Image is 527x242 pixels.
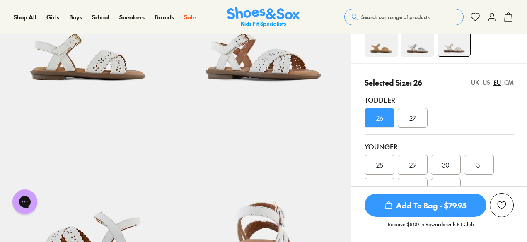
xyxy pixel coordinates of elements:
[365,194,486,217] span: Add To Bag - $79.95
[442,160,450,170] span: 30
[442,183,450,193] span: 34
[119,13,145,21] span: Sneakers
[155,13,174,21] span: Brands
[119,13,145,22] a: Sneakers
[155,13,174,22] a: Brands
[376,183,383,193] span: 32
[376,160,383,170] span: 28
[409,183,416,193] span: 33
[184,13,196,22] a: Sale
[483,78,490,87] div: US
[69,13,82,21] span: Boys
[365,193,486,217] button: Add To Bag - $79.95
[504,78,514,87] div: CM
[493,78,501,87] div: EU
[14,13,36,21] span: Shop All
[388,220,474,235] p: Receive $8.00 in Rewards with Fit Club
[409,113,416,123] span: 27
[69,13,82,22] a: Boys
[361,13,430,21] span: Search our range of products
[365,24,398,57] img: 4-553619_1
[490,193,514,217] button: Add to Wishlist
[227,7,300,27] a: Shoes & Sox
[8,187,41,217] iframe: Gorgias live chat messenger
[438,24,470,56] img: 4-553864_1
[365,95,514,105] div: Toddler
[365,77,422,88] p: Selected Size: 26
[344,9,464,25] button: Search our range of products
[46,13,59,22] a: Girls
[409,160,416,170] span: 29
[376,113,383,123] span: 26
[476,160,482,170] span: 31
[14,13,36,22] a: Shop All
[401,24,434,57] img: 4-553858_1
[184,13,196,21] span: Sale
[471,78,479,87] div: UK
[46,13,59,21] span: Girls
[92,13,109,22] a: School
[227,7,300,27] img: SNS_Logo_Responsive.svg
[365,141,514,151] div: Younger
[92,13,109,21] span: School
